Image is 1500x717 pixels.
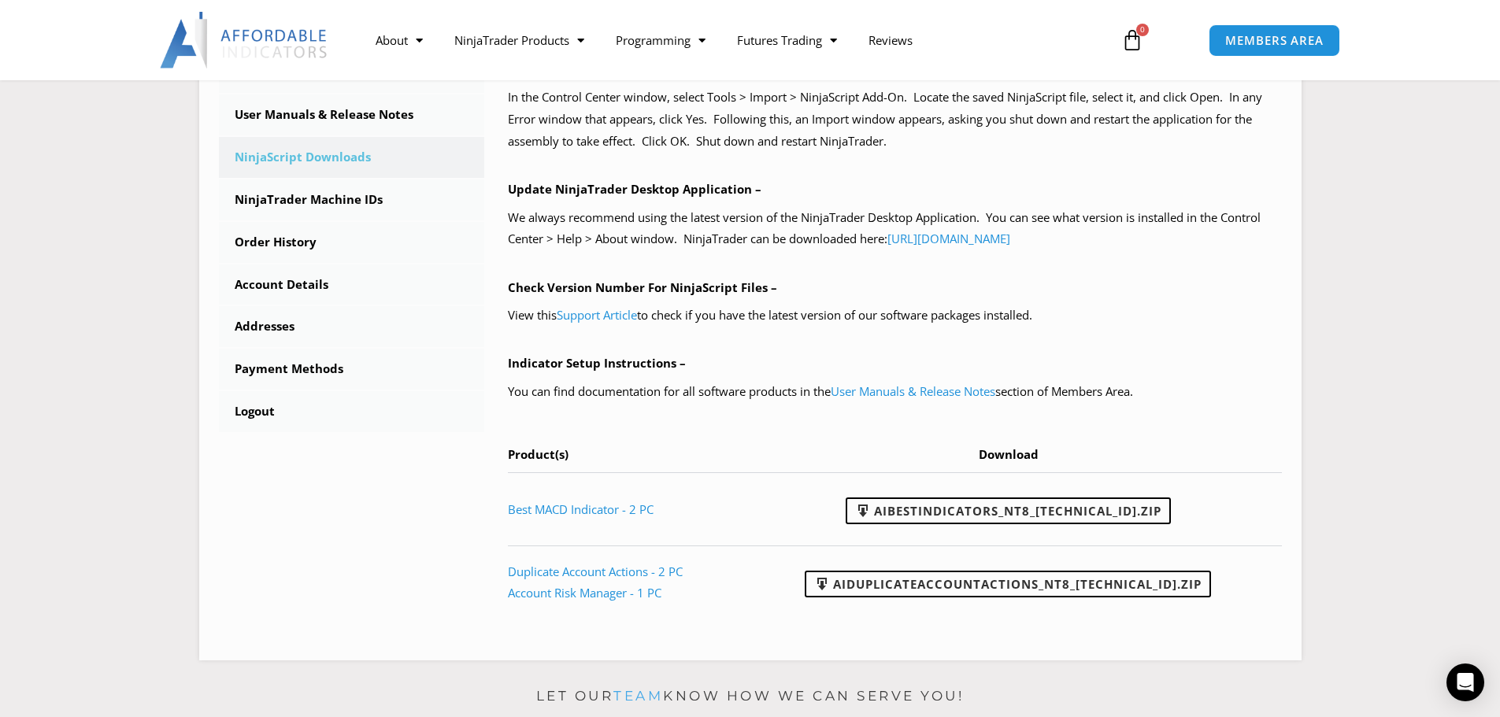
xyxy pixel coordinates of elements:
[508,207,1282,251] p: We always recommend using the latest version of the NinjaTrader Desktop Application. You can see ...
[160,12,329,68] img: LogoAI | Affordable Indicators – NinjaTrader
[508,381,1282,403] p: You can find documentation for all software products in the section of Members Area.
[979,446,1039,462] span: Download
[219,306,485,347] a: Addresses
[508,501,654,517] a: Best MACD Indicator - 2 PC
[508,446,569,462] span: Product(s)
[219,391,485,432] a: Logout
[508,279,777,295] b: Check Version Number For NinjaScript Files –
[1446,663,1484,701] div: Open Intercom Messenger
[721,22,853,58] a: Futures Trading
[219,222,485,263] a: Order History
[1209,24,1340,57] a: MEMBERS AREA
[508,355,686,371] b: Indicator Setup Instructions –
[600,22,721,58] a: Programming
[887,231,1010,246] a: [URL][DOMAIN_NAME]
[219,94,485,135] a: User Manuals & Release Notes
[805,571,1211,597] a: AIDuplicateAccountActions_NT8_[TECHNICAL_ID].zip
[508,181,761,197] b: Update NinjaTrader Desktop Application –
[846,497,1171,524] a: AIBestIndicators_NT8_[TECHNICAL_ID].zip
[439,22,600,58] a: NinjaTrader Products
[508,87,1282,153] p: In the Control Center window, select Tools > Import > NinjaScript Add-On. Locate the saved NinjaS...
[508,585,661,601] a: Account Risk Manager - 1 PC
[360,22,1103,58] nav: Menu
[1225,35,1324,46] span: MEMBERS AREA
[557,307,637,323] a: Support Article
[219,264,485,305] a: Account Details
[199,684,1302,709] p: Let our know how we can serve you!
[508,305,1282,327] p: View this to check if you have the latest version of our software packages installed.
[219,137,485,178] a: NinjaScript Downloads
[853,22,928,58] a: Reviews
[1098,17,1167,63] a: 0
[219,179,485,220] a: NinjaTrader Machine IDs
[613,688,663,704] a: team
[508,564,683,579] a: Duplicate Account Actions - 2 PC
[1136,24,1149,36] span: 0
[219,52,485,432] nav: Account pages
[219,349,485,390] a: Payment Methods
[360,22,439,58] a: About
[831,383,995,399] a: User Manuals & Release Notes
